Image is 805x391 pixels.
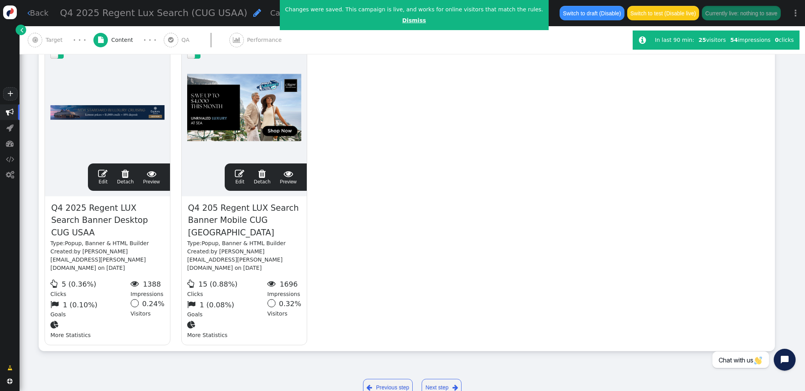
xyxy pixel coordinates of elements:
[65,240,149,246] span: Popup, Banner & HTML Builder
[699,37,706,43] b: 25
[117,169,134,185] a: Detach
[247,36,285,44] span: Performance
[164,26,229,54] a:  QA
[235,169,244,178] span: 
[187,300,198,308] span: 
[93,26,164,54] a:  Content · · ·
[181,36,193,44] span: QA
[280,169,297,185] span: Preview
[187,319,267,339] div: More Statistics
[235,169,244,185] a: Edit
[50,248,165,272] div: Created:
[280,169,297,178] span: 
[6,171,14,179] span: 
[270,9,354,18] span: Campaign description
[3,87,17,100] a: +
[168,37,174,43] span: 
[254,169,270,185] span: Detach
[280,169,297,185] a: Preview
[50,298,131,319] div: Goals
[98,37,104,43] span: 
[254,169,270,185] a: Detach
[27,9,30,17] span: 
[32,37,38,43] span: 
[267,298,301,319] div: Visitors
[254,169,270,178] span: 
[7,378,13,384] span: 
[187,278,267,298] div: Clicks
[50,239,165,248] div: Type:
[143,169,160,185] a: Preview
[63,301,98,309] span: 1 (0.10%)
[187,202,301,240] span: Q4 205 Regent LUX Search Banner Mobile CUG [GEOGRAPHIC_DATA]
[117,169,134,178] span: 
[73,35,86,45] div: · · ·
[6,140,14,147] span: 
[50,278,131,298] div: Clicks
[702,6,780,20] button: Currently live: nothing to save
[50,248,146,271] span: by [PERSON_NAME][EMAIL_ADDRESS][PERSON_NAME][DOMAIN_NAME] on [DATE]
[639,36,646,44] span: 
[730,37,771,43] span: impressions
[229,26,299,54] a:  Performance
[16,25,26,35] a: 
[143,35,156,45] div: · · ·
[131,278,165,298] div: Impressions
[267,278,301,298] div: Impressions
[50,319,131,339] div: More Statistics
[775,37,779,43] b: 0
[775,37,794,43] span: clicks
[50,321,61,329] span: 
[730,37,738,43] b: 54
[202,240,286,246] span: Popup, Banner & HTML Builder
[786,2,805,25] a: ⋮
[27,7,49,19] a: Back
[111,36,136,44] span: Content
[199,280,238,288] span: 15 (0.88%)
[187,280,197,288] span: 
[187,248,283,271] span: by [PERSON_NAME][EMAIL_ADDRESS][PERSON_NAME][DOMAIN_NAME] on [DATE]
[60,7,247,18] span: Q4 2025 Regent Lux Search (CUG USAA)
[98,169,107,178] span: 
[627,6,699,20] button: Switch to test (Disable live)
[696,36,728,44] div: visitors
[50,202,165,240] span: Q4 2025 Regent LUX Search Banner Desktop CUG USAA
[117,169,134,185] span: Detach
[28,26,93,54] a:  Target · · ·
[655,36,696,44] div: In last 90 min:
[187,248,301,272] div: Created:
[7,364,13,372] span: 
[187,298,267,319] div: Goals
[143,280,161,288] span: 1388
[187,321,198,329] span: 
[2,361,18,375] a: 
[280,280,298,288] span: 1696
[20,26,23,34] span: 
[233,37,240,43] span: 
[187,239,301,248] div: Type:
[279,300,301,308] span: 0.32%
[142,300,165,308] span: 0.24%
[143,169,160,185] span: Preview
[3,5,17,19] img: logo-icon.svg
[267,280,278,288] span: 
[98,169,107,185] a: Edit
[6,155,14,163] span: 
[143,169,160,178] span: 
[200,301,234,309] span: 1 (0.08%)
[50,300,61,308] span: 
[46,36,66,44] span: Target
[50,280,60,288] span: 
[402,17,426,23] a: Dismiss
[131,280,141,288] span: 
[131,298,165,319] div: Visitors
[6,108,14,116] span: 
[560,6,624,20] button: Switch to draft (Disable)
[253,8,261,17] span: 
[62,280,97,288] span: 5 (0.36%)
[6,124,14,132] span: 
